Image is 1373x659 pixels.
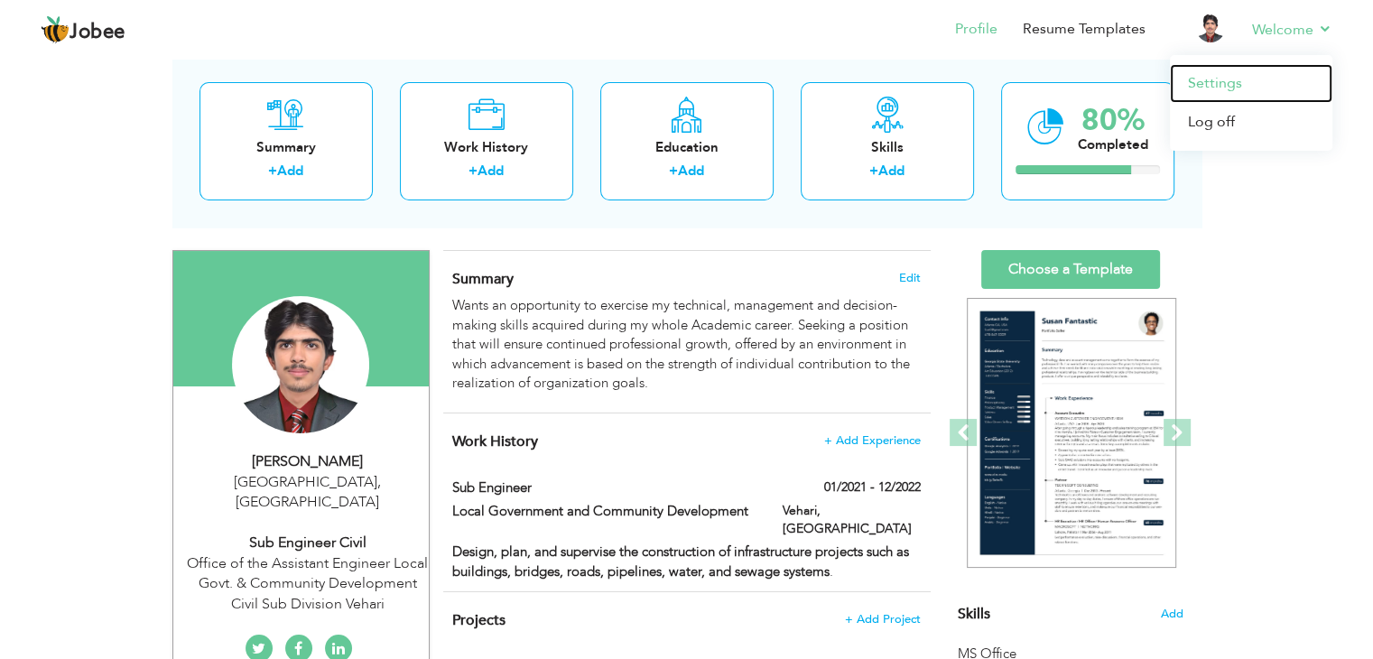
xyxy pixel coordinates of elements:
div: Completed [1078,135,1148,154]
div: Office of the Assistant Engineer Local Govt. & Community Development Civil Sub Division Vehari [187,553,429,616]
span: Add [1161,606,1183,623]
div: Work History [414,138,559,157]
label: 01/2021 - 12/2022 [824,478,921,497]
div: Wants an opportunity to exercise my technical, management and decision-making skills acquired dur... [452,296,920,393]
span: Skills [958,604,990,624]
span: Edit [899,272,921,284]
label: Local Government and Community Development [452,502,756,521]
label: Sub Engineer [452,478,756,497]
h4: This helps to show the companies you have worked for. [452,432,920,450]
span: Work History [452,432,538,451]
h4: This helps to highlight the project, tools and skills you have worked on. [452,611,920,629]
a: Jobee [41,15,125,44]
label: Vehari, [GEOGRAPHIC_DATA] [783,502,921,538]
div: Education [615,138,759,157]
span: Projects [452,610,506,630]
a: Profile [955,19,997,40]
div: [GEOGRAPHIC_DATA] [GEOGRAPHIC_DATA] [187,472,429,514]
label: + [869,162,878,181]
div: Skills [815,138,960,157]
a: Settings [1170,64,1332,103]
div: Sub Engineer Civil [187,533,429,553]
a: Add [678,162,704,180]
img: jobee.io [41,15,70,44]
a: Welcome [1252,19,1332,41]
a: Resume Templates [1023,19,1146,40]
span: Jobee [70,23,125,42]
img: Muhammad Mujeeb [232,296,369,433]
div: Summary [214,138,358,157]
a: Add [478,162,504,180]
a: Add [277,162,303,180]
a: Log off [1170,103,1332,142]
span: + Add Experience [824,434,921,447]
h4: Adding a summary is a quick and easy way to highlight your experience and interests. [452,270,920,288]
a: Add [878,162,905,180]
label: + [268,162,277,181]
span: , [377,472,381,492]
div: 80% [1078,106,1148,135]
a: Choose a Template [981,250,1160,289]
label: + [669,162,678,181]
span: + Add Project [845,613,921,626]
div: [PERSON_NAME] [187,451,429,472]
img: Profile Img [1196,14,1225,42]
span: Summary [452,269,514,289]
label: + [468,162,478,181]
div: . [452,543,920,581]
strong: Design, plan, and supervise the construction of infrastructure projects such as buildings, bridge... [452,543,909,580]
